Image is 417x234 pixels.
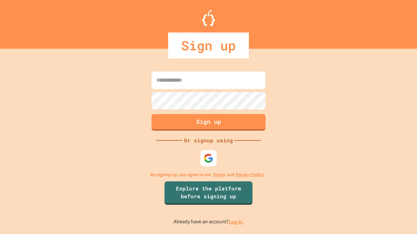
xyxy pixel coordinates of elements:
[182,136,235,144] div: Or signup using
[213,171,225,178] a: Terms
[202,10,215,26] img: Logo.svg
[236,171,264,178] a: Privacy Policy
[174,218,244,226] p: Already have an account?
[151,114,266,131] button: Sign up
[204,153,213,163] img: google-icon.svg
[151,171,267,178] p: By signing up, you agree to our and .
[168,32,249,58] div: Sign up
[229,218,244,225] a: Log in.
[165,181,252,205] a: Explore the platform before signing up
